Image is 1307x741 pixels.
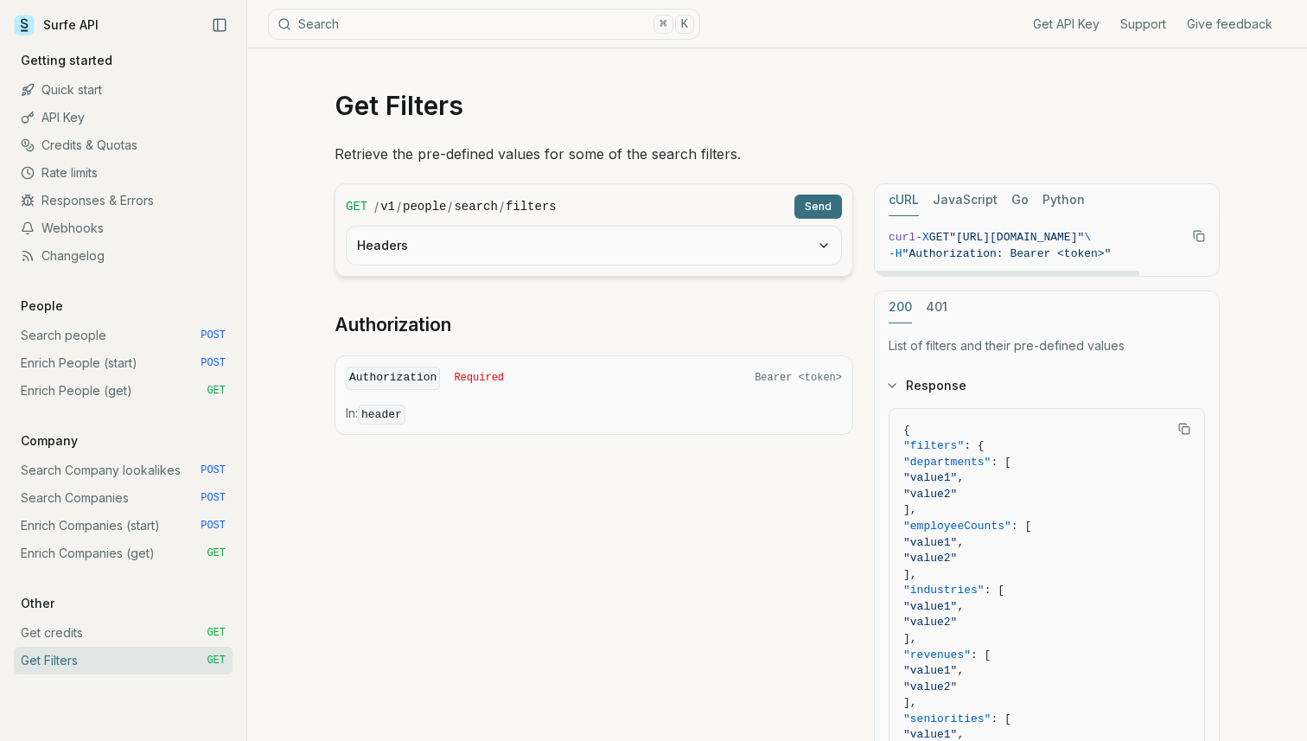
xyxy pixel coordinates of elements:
[1011,184,1029,216] button: Go
[933,184,998,216] button: JavaScript
[957,664,964,677] span: ,
[14,457,233,484] a: Search Company lookalikes POST
[14,104,233,131] a: API Key
[1171,416,1197,442] button: Copy Text
[14,322,233,349] a: Search people POST
[346,367,440,390] code: Authorization
[500,198,504,215] span: /
[964,439,984,452] span: : {
[14,595,61,612] p: Other
[949,231,1084,244] span: "[URL][DOMAIN_NAME]"
[14,242,233,270] a: Changelog
[903,503,917,516] span: ],
[1084,231,1091,244] span: \
[957,536,964,549] span: ,
[991,712,1011,725] span: : [
[903,424,910,437] span: {
[889,247,902,260] span: -H
[985,584,1004,597] span: : [
[755,371,842,385] span: Bearer <token>
[346,405,842,424] p: In:
[971,648,991,661] span: : [
[991,456,1011,469] span: : [
[903,536,957,549] span: "value1"
[903,439,964,452] span: "filters"
[347,227,841,265] button: Headers
[675,15,694,34] kbd: K
[903,616,957,629] span: "value2"
[903,632,917,645] span: ],
[903,648,971,661] span: "revenues"
[1186,223,1212,249] button: Copy Text
[903,600,957,613] span: "value1"
[929,231,949,244] span: GET
[207,12,233,38] button: Collapse Sidebar
[207,654,226,668] span: GET
[374,198,379,215] span: /
[903,488,957,501] span: "value2"
[335,313,451,337] a: Authorization
[1187,16,1272,33] a: Give feedback
[448,198,452,215] span: /
[1011,520,1031,533] span: : [
[268,9,700,40] button: Search⌘K
[903,680,957,693] span: "value2"
[1033,16,1100,33] a: Get API Key
[889,231,915,244] span: curl
[14,647,233,674] a: Get Filters GET
[903,456,991,469] span: "departments"
[957,471,964,484] span: ,
[14,52,119,69] p: Getting started
[794,195,842,219] button: Send
[903,712,991,725] span: "seniorities"
[957,728,964,741] span: ,
[201,356,226,370] span: POST
[889,291,912,323] button: 200
[335,90,1220,121] h1: Get Filters
[903,520,1011,533] span: "employeeCounts"
[14,349,233,377] a: Enrich People (start) POST
[397,198,401,215] span: /
[207,384,226,398] span: GET
[903,471,957,484] span: "value1"
[14,131,233,159] a: Credits & Quotas
[653,15,673,34] kbd: ⌘
[14,512,233,540] a: Enrich Companies (start) POST
[14,214,233,242] a: Webhooks
[903,728,957,741] span: "value1"
[380,198,395,215] code: v1
[201,463,226,477] span: POST
[14,297,70,315] p: People
[1120,16,1166,33] a: Support
[201,519,226,533] span: POST
[201,329,226,342] span: POST
[889,184,919,216] button: cURL
[454,371,504,385] span: Required
[903,568,917,581] span: ],
[14,76,233,104] a: Quick start
[903,584,985,597] span: "industries"
[403,198,446,215] code: people
[454,198,497,215] code: search
[335,142,1220,166] p: Retrieve the pre-defined values for some of the search filters.
[889,337,1205,355] p: List of filters and their pre-defined values
[506,198,557,215] code: filters
[902,247,1112,260] span: "Authorization: Bearer <token>"
[14,12,99,38] a: Surfe API
[903,696,917,709] span: ],
[14,619,233,647] a: Get credits GET
[201,491,226,505] span: POST
[207,546,226,560] span: GET
[875,363,1219,408] button: Response
[957,600,964,613] span: ,
[14,540,233,567] a: Enrich Companies (get) GET
[358,405,405,425] code: header
[14,377,233,405] a: Enrich People (get) GET
[1042,184,1085,216] button: Python
[14,187,233,214] a: Responses & Errors
[14,484,233,512] a: Search Companies POST
[14,159,233,187] a: Rate limits
[207,626,226,640] span: GET
[903,664,957,677] span: "value1"
[915,231,929,244] span: -X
